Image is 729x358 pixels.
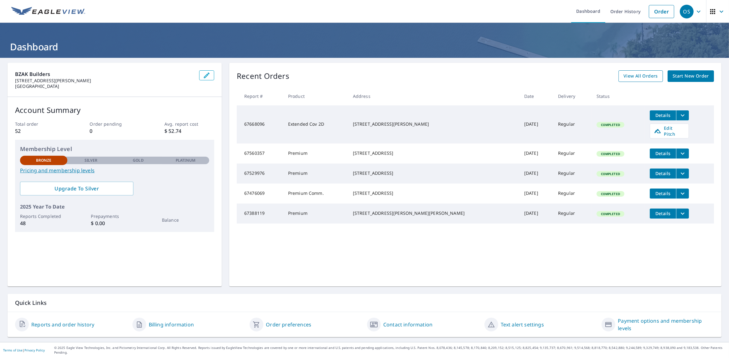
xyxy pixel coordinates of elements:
[266,321,311,328] a: Order preferences
[650,149,676,159] button: detailsBtn-67560357
[623,72,658,80] span: View All Orders
[650,189,676,199] button: detailsBtn-67476069
[15,83,194,89] p: [GEOGRAPHIC_DATA]
[162,217,209,223] p: Balance
[519,164,553,184] td: [DATE]
[15,104,214,116] p: Account Summary
[654,125,685,137] span: Edit Pitch
[383,321,432,328] a: Contact information
[283,164,348,184] td: Premium
[164,127,214,135] p: $ 52.74
[676,209,689,219] button: filesDropdownBtn-67388119
[90,121,140,127] p: Order pending
[553,184,592,204] td: Regular
[519,105,553,144] td: [DATE]
[649,5,674,18] a: Order
[618,317,714,332] a: Payment options and membership levels
[3,348,45,352] p: |
[164,121,214,127] p: Avg. report cost
[654,112,672,118] span: Details
[31,321,94,328] a: Reports and order history
[25,185,128,192] span: Upgrade To Silver
[519,204,553,224] td: [DATE]
[20,219,67,227] p: 48
[519,87,553,105] th: Date
[592,87,645,105] th: Status
[20,203,209,210] p: 2025 Year To Date
[353,150,514,156] div: [STREET_ADDRESS]
[650,209,676,219] button: detailsBtn-67388119
[676,149,689,159] button: filesDropdownBtn-67560357
[15,127,65,135] p: 52
[519,144,553,164] td: [DATE]
[353,121,514,127] div: [STREET_ADDRESS][PERSON_NAME]
[353,210,514,216] div: [STREET_ADDRESS][PERSON_NAME][PERSON_NAME]
[90,127,140,135] p: 0
[654,210,672,216] span: Details
[680,5,694,18] div: OS
[283,87,348,105] th: Product
[597,152,624,156] span: Completed
[149,321,194,328] a: Billing information
[597,123,624,127] span: Completed
[618,70,663,82] a: View All Orders
[553,105,592,144] td: Regular
[553,164,592,184] td: Regular
[237,70,289,82] p: Recent Orders
[597,172,624,176] span: Completed
[237,87,283,105] th: Report #
[553,87,592,105] th: Delivery
[15,78,194,83] p: [STREET_ADDRESS][PERSON_NAME]
[353,190,514,196] div: [STREET_ADDRESS]
[24,348,45,352] a: Privacy Policy
[8,40,721,53] h1: Dashboard
[650,169,676,179] button: detailsBtn-67529976
[91,213,138,219] p: Prepayments
[673,72,709,80] span: Start New Order
[553,204,592,224] td: Regular
[676,189,689,199] button: filesDropdownBtn-67476069
[15,70,194,78] p: BZAK Builders
[15,299,714,307] p: Quick Links
[85,158,98,163] p: Silver
[283,204,348,224] td: Premium
[3,348,23,352] a: Terms of Use
[676,110,689,120] button: filesDropdownBtn-67668096
[654,150,672,156] span: Details
[54,345,726,355] p: © 2025 Eagle View Technologies, Inc. and Pictometry International Corp. All Rights Reserved. Repo...
[237,184,283,204] td: 67476069
[237,164,283,184] td: 67529976
[237,105,283,144] td: 67668096
[597,192,624,196] span: Completed
[650,124,689,139] a: Edit Pitch
[501,321,544,328] a: Text alert settings
[20,213,67,219] p: Reports Completed
[668,70,714,82] a: Start New Order
[176,158,195,163] p: Platinum
[20,167,209,174] a: Pricing and membership levels
[283,144,348,164] td: Premium
[237,204,283,224] td: 67388119
[597,212,624,216] span: Completed
[553,144,592,164] td: Regular
[20,182,133,195] a: Upgrade To Silver
[654,170,672,176] span: Details
[676,169,689,179] button: filesDropdownBtn-67529976
[353,170,514,176] div: [STREET_ADDRESS]
[91,219,138,227] p: $ 0.00
[283,105,348,144] td: Extended Cov 2D
[11,7,85,16] img: EV Logo
[519,184,553,204] td: [DATE]
[650,110,676,120] button: detailsBtn-67668096
[348,87,519,105] th: Address
[237,144,283,164] td: 67560357
[133,158,143,163] p: Gold
[283,184,348,204] td: Premium Comm.
[654,190,672,196] span: Details
[36,158,52,163] p: Bronze
[15,121,65,127] p: Total order
[20,145,209,153] p: Membership Level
